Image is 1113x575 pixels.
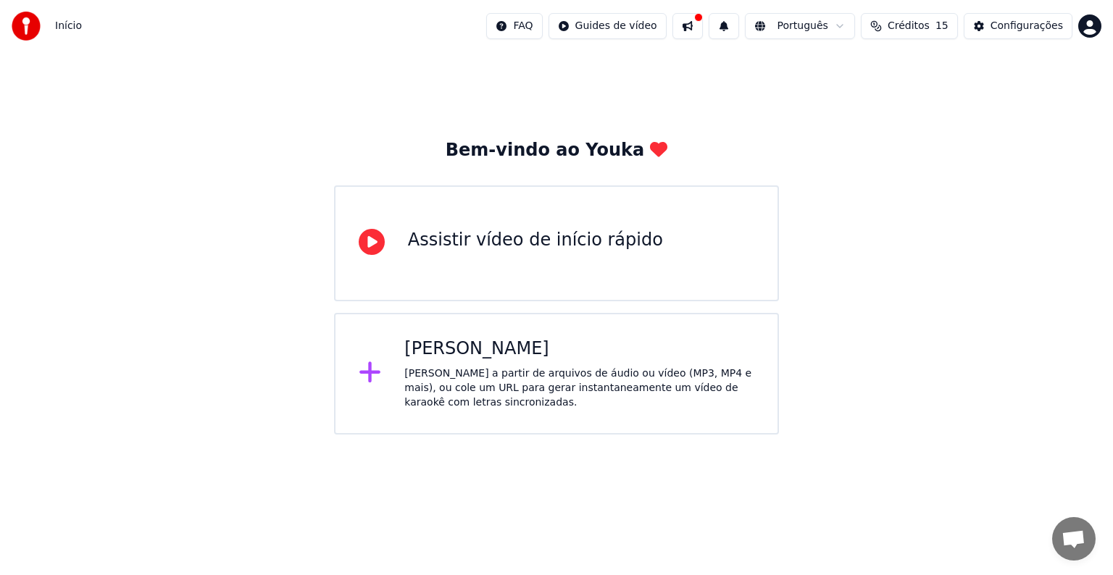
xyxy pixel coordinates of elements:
div: [PERSON_NAME] a partir de arquivos de áudio ou vídeo (MP3, MP4 e mais), ou cole um URL para gerar... [404,366,754,410]
span: 15 [935,19,949,33]
nav: breadcrumb [55,19,82,33]
div: Bem-vindo ao Youka [446,139,667,162]
div: Assistir vídeo de início rápido [408,229,663,252]
div: [PERSON_NAME] [404,337,754,361]
button: Configurações [964,13,1072,39]
div: Configurações [991,19,1063,33]
span: Início [55,19,82,33]
button: Guides de vídeo [549,13,667,39]
a: Conversa aberta [1052,517,1096,561]
button: Créditos15 [861,13,958,39]
span: Créditos [888,19,930,33]
button: FAQ [486,13,542,39]
img: youka [12,12,41,41]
